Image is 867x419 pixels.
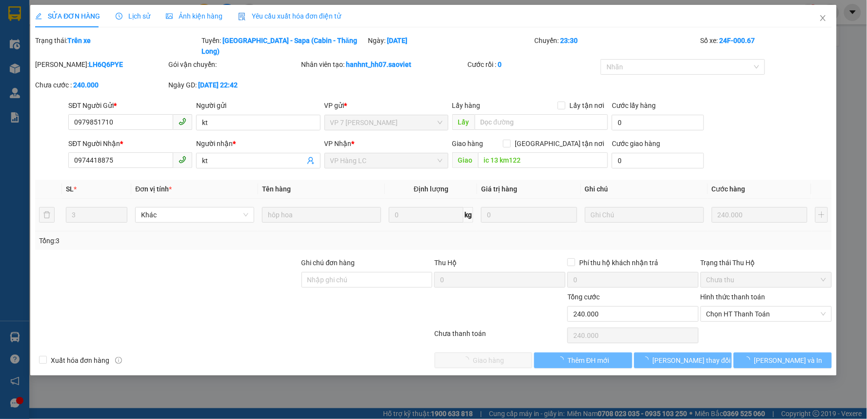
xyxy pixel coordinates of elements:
span: loading [744,356,754,363]
span: Lấy tận nơi [565,100,608,111]
div: Chưa cước : [35,80,166,90]
label: Ghi chú đơn hàng [302,259,355,267]
span: VP 7 Phạm Văn Đồng [330,115,443,130]
input: Ghi Chú [585,207,704,223]
span: Ảnh kiện hàng [166,12,222,20]
span: Tổng cước [567,293,600,301]
span: SỬA ĐƠN HÀNG [35,12,100,20]
div: Nhân viên tạo: [302,59,466,70]
th: Ghi chú [581,180,708,199]
button: [PERSON_NAME] thay đổi [634,353,732,368]
div: Gói vận chuyển: [168,59,300,70]
span: Định lượng [414,185,448,193]
input: 0 [712,207,808,223]
span: Chưa thu [706,272,826,287]
div: Người nhận [196,138,320,149]
label: Cước giao hàng [612,140,660,147]
img: icon [238,13,246,21]
span: [GEOGRAPHIC_DATA] tận nơi [511,138,608,149]
input: Cước lấy hàng [612,115,704,130]
b: 23:30 [560,37,578,44]
div: Số xe: [700,35,833,57]
input: VD: Bàn, Ghế [262,207,381,223]
span: Đơn vị tính [135,185,172,193]
div: SĐT Người Nhận [68,138,192,149]
b: LH6Q6PYE [89,61,123,68]
div: Tuyến: [201,35,367,57]
span: Giao [452,152,478,168]
span: Phí thu hộ khách nhận trả [575,257,662,268]
div: Người gửi [196,100,320,111]
label: Cước lấy hàng [612,102,656,109]
span: close [819,14,827,22]
input: Ghi chú đơn hàng [302,272,433,288]
span: SL [66,185,74,193]
span: Giao hàng [452,140,484,147]
span: kg [464,207,473,223]
div: VP gửi [324,100,448,111]
span: picture [166,13,173,20]
span: loading [642,356,653,363]
span: Giá trị hàng [481,185,517,193]
b: 240.000 [73,81,99,89]
input: Dọc đường [475,114,608,130]
div: Ngày: [367,35,533,57]
span: Chọn HT Thanh Toán [706,307,826,321]
span: Khác [141,208,248,222]
button: Giao hàng [435,353,533,368]
b: [DATE] [387,37,407,44]
input: 0 [481,207,577,223]
span: Xuất hóa đơn hàng [47,355,113,366]
span: VP Nhận [324,140,352,147]
span: info-circle [115,357,122,364]
span: Lấy hàng [452,102,481,109]
span: loading [557,356,568,363]
b: [DATE] 22:42 [198,81,238,89]
span: Lịch sử [116,12,150,20]
span: clock-circle [116,13,122,20]
div: Ngày GD: [168,80,300,90]
button: plus [815,207,827,223]
b: 0 [498,61,502,68]
input: Cước giao hàng [612,153,704,168]
input: Dọc đường [478,152,608,168]
span: Thu Hộ [434,259,457,267]
span: Cước hàng [712,185,746,193]
div: Tổng: 3 [39,235,335,246]
div: Trạng thái: [34,35,201,57]
span: Thêm ĐH mới [568,355,609,366]
button: Thêm ĐH mới [534,353,632,368]
label: Hình thức thanh toán [701,293,766,301]
b: 24F-000.67 [720,37,755,44]
b: hanhnt_hh07.saoviet [346,61,412,68]
div: Chuyến: [533,35,700,57]
span: edit [35,13,42,20]
button: [PERSON_NAME] và In [734,353,832,368]
div: Chưa thanh toán [433,328,566,345]
div: Cước rồi : [468,59,599,70]
span: [PERSON_NAME] và In [754,355,823,366]
span: user-add [307,157,315,165]
div: SĐT Người Gửi [68,100,192,111]
span: phone [179,156,186,164]
span: Yêu cầu xuất hóa đơn điện tử [238,12,341,20]
b: Trên xe [67,37,91,44]
span: Lấy [452,114,475,130]
span: Tên hàng [262,185,291,193]
button: Close [809,5,837,32]
div: [PERSON_NAME]: [35,59,166,70]
button: delete [39,207,55,223]
span: [PERSON_NAME] thay đổi [653,355,731,366]
div: Trạng thái Thu Hộ [701,257,832,268]
b: [GEOGRAPHIC_DATA] - Sapa (Cabin - Thăng Long) [202,37,357,55]
span: phone [179,118,186,126]
span: VP Hàng LC [330,153,443,168]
